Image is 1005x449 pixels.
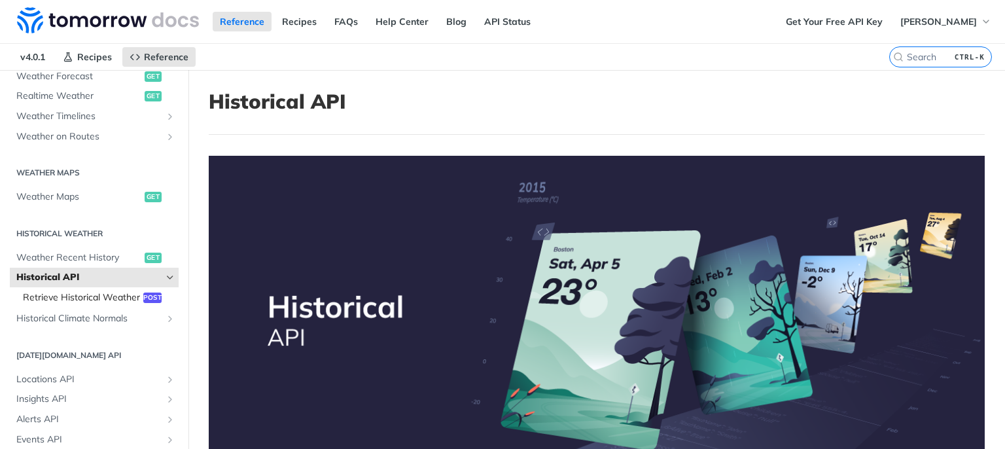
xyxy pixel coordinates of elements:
[165,394,175,404] button: Show subpages for Insights API
[10,350,179,361] h2: [DATE][DOMAIN_NAME] API
[23,291,140,304] span: Retrieve Historical Weather
[13,47,52,67] span: v4.0.1
[439,12,474,31] a: Blog
[477,12,538,31] a: API Status
[165,435,175,445] button: Show subpages for Events API
[145,253,162,263] span: get
[145,192,162,202] span: get
[16,70,141,83] span: Weather Forecast
[56,47,119,67] a: Recipes
[16,251,141,264] span: Weather Recent History
[17,7,199,33] img: Tomorrow.io Weather API Docs
[893,52,904,62] svg: Search
[900,16,977,27] span: [PERSON_NAME]
[893,12,998,31] button: [PERSON_NAME]
[10,370,179,389] a: Locations APIShow subpages for Locations API
[16,288,179,308] a: Retrieve Historical Weatherpost
[275,12,324,31] a: Recipes
[143,293,162,303] span: post
[16,190,141,204] span: Weather Maps
[10,389,179,409] a: Insights APIShow subpages for Insights API
[10,67,179,86] a: Weather Forecastget
[165,132,175,142] button: Show subpages for Weather on Routes
[368,12,436,31] a: Help Center
[10,127,179,147] a: Weather on RoutesShow subpages for Weather on Routes
[10,309,179,329] a: Historical Climate NormalsShow subpages for Historical Climate Normals
[145,71,162,82] span: get
[209,90,985,113] h1: Historical API
[165,374,175,385] button: Show subpages for Locations API
[10,228,179,240] h2: Historical Weather
[77,51,112,63] span: Recipes
[165,111,175,122] button: Show subpages for Weather Timelines
[327,12,365,31] a: FAQs
[213,12,272,31] a: Reference
[145,91,162,101] span: get
[16,373,162,386] span: Locations API
[16,393,162,406] span: Insights API
[16,433,162,446] span: Events API
[16,130,162,143] span: Weather on Routes
[951,50,988,63] kbd: CTRL-K
[779,12,890,31] a: Get Your Free API Key
[122,47,196,67] a: Reference
[165,314,175,324] button: Show subpages for Historical Climate Normals
[10,86,179,106] a: Realtime Weatherget
[10,187,179,207] a: Weather Mapsget
[10,248,179,268] a: Weather Recent Historyget
[16,110,162,123] span: Weather Timelines
[165,272,175,283] button: Hide subpages for Historical API
[10,107,179,126] a: Weather TimelinesShow subpages for Weather Timelines
[144,51,188,63] span: Reference
[10,268,179,287] a: Historical APIHide subpages for Historical API
[16,271,162,284] span: Historical API
[16,413,162,426] span: Alerts API
[16,312,162,325] span: Historical Climate Normals
[10,167,179,179] h2: Weather Maps
[165,414,175,425] button: Show subpages for Alerts API
[10,410,179,429] a: Alerts APIShow subpages for Alerts API
[16,90,141,103] span: Realtime Weather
